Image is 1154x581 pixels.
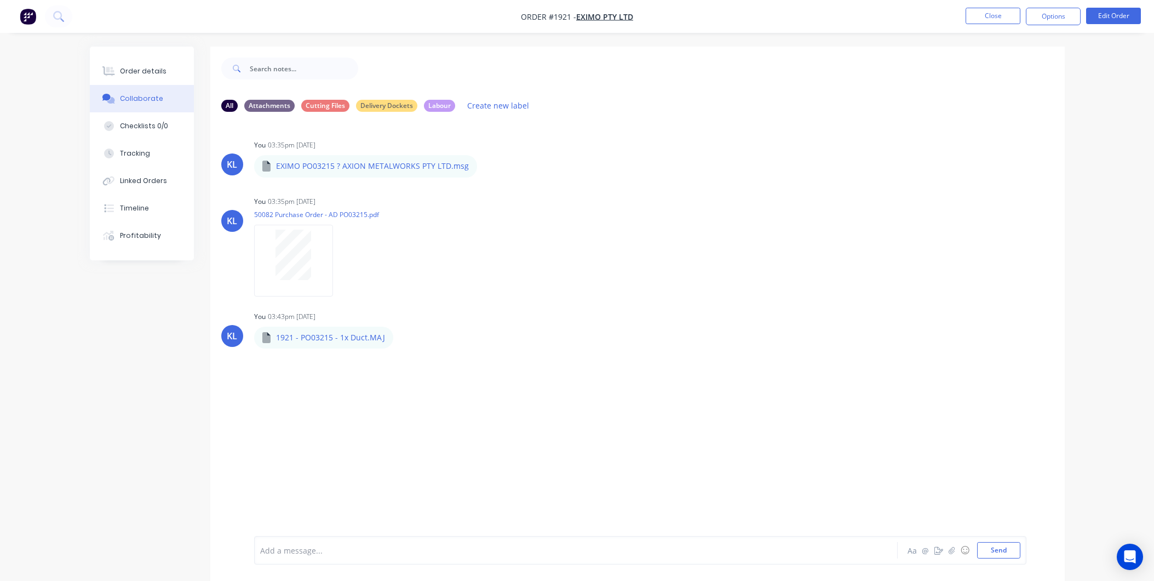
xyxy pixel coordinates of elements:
div: KL [227,214,237,227]
input: Search notes... [250,58,358,79]
button: Linked Orders [90,167,194,195]
button: Aa [906,544,919,557]
a: Eximo Pty Ltd [576,12,633,22]
div: Cutting Files [301,100,349,112]
button: Checklists 0/0 [90,112,194,140]
div: Linked Orders [120,176,167,186]
button: Send [977,542,1020,559]
div: 03:35pm [DATE] [268,197,315,207]
button: Options [1026,8,1081,25]
p: 50082 Purchase Order - AD PO03215.pdf [254,210,379,219]
div: Labour [424,100,455,112]
button: ☺ [958,544,972,557]
div: Profitability [120,231,161,241]
p: 1921 - PO03215 - 1x Duct.MAJ [276,332,385,343]
div: Delivery Dockets [356,100,417,112]
div: All [221,100,238,112]
div: You [254,197,266,207]
img: Factory [20,8,36,25]
div: Tracking [120,149,150,158]
div: Order details [120,66,167,76]
div: Checklists 0/0 [120,121,168,131]
button: Collaborate [90,85,194,112]
div: Open Intercom Messenger [1117,544,1143,570]
button: Order details [90,58,194,85]
button: Tracking [90,140,194,167]
div: 03:43pm [DATE] [268,312,315,322]
span: Order #1921 - [521,12,576,22]
div: KL [227,158,237,171]
div: KL [227,329,237,343]
div: 03:35pm [DATE] [268,140,315,150]
div: Timeline [120,203,149,213]
button: Create new label [462,98,535,113]
p: EXIMO PO03215 ? AXION METALWORKS PTY LTD.msg [276,161,469,172]
div: Collaborate [120,94,163,104]
button: Close [966,8,1020,24]
div: Attachments [244,100,295,112]
div: You [254,140,266,150]
button: Timeline [90,195,194,222]
div: You [254,312,266,322]
button: @ [919,544,932,557]
button: Profitability [90,222,194,249]
button: Edit Order [1086,8,1141,24]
